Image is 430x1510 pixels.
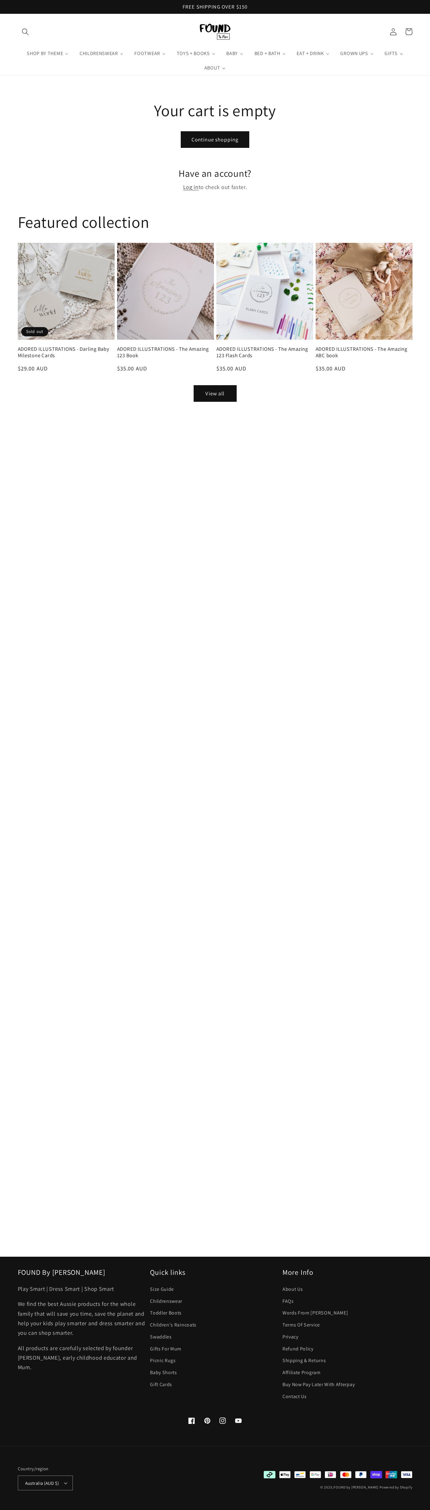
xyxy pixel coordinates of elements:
a: Shipping & Returns [282,1355,326,1367]
p: All products are carefully selected by founder [PERSON_NAME], early childhood educator and Mum. [18,1343,148,1372]
a: View all products in the Products collection [194,385,237,402]
a: Powered by Shopify [380,1485,412,1489]
a: BABY [221,46,249,61]
a: GROWN UPS [335,46,379,61]
a: Swaddles [150,1331,172,1343]
span: GROWN UPS [339,50,369,57]
a: Gifts For Mum [150,1343,181,1355]
span: ABOUT [203,65,221,71]
a: FAQs [282,1295,294,1307]
a: Terms Of Service [282,1319,320,1331]
span: EAT + DRINK [295,50,325,57]
h2: Quick links [150,1268,280,1277]
h2: Have an account? [18,167,412,179]
a: ADORED ILLUSTRATIONS - The Amazing ABC book [316,346,412,359]
a: Children's Raincoats [150,1319,196,1331]
h2: Featured collection [18,212,149,232]
span: GIFTS [383,50,398,57]
a: EAT + DRINK [291,46,335,61]
a: ADORED ILLUSTRATIONS - Darling Baby Milestone Cards [18,346,115,359]
a: ADORED ILLUSTRATIONS - The Amazing 123 Flash Cards [216,346,313,359]
h1: Your cart is empty [18,101,412,121]
a: Continue shopping [181,131,249,148]
a: Contact Us [282,1390,307,1402]
a: Buy Now Pay Later With Afterpay [282,1378,355,1390]
p: to check out faster. [18,182,412,192]
h2: FOUND By [PERSON_NAME] [18,1268,148,1277]
a: CHILDRENSWEAR [74,46,129,61]
button: Australia (AUD $) [18,1476,73,1490]
h2: Country/region [18,1465,73,1472]
a: Affiliate Program [282,1366,321,1378]
a: Refund Policy [282,1343,314,1355]
span: TOYS + BOOKS [176,50,211,57]
a: Words From [PERSON_NAME] [282,1307,348,1319]
a: Size Guide [150,1285,174,1295]
a: Gift Cards [150,1378,172,1390]
summary: Search [18,24,34,40]
a: ABOUT [199,61,231,76]
span: FOOTWEAR [133,50,161,57]
h2: More Info [282,1268,412,1277]
span: BABY [225,50,239,57]
p: Play Smart | Dress Smart | Shop Smart [18,1284,148,1294]
a: Baby Shorts [150,1366,177,1378]
a: Childrenswear [150,1295,182,1307]
span: SHOP BY THEME [26,50,64,57]
a: ADORED ILLUSTRATIONS - The Amazing 123 Book [117,346,214,359]
a: Privacy [282,1331,298,1343]
a: Toddler Boots [150,1307,182,1319]
span: CHILDRENSWEAR [78,50,119,57]
p: We find the best Aussie products for the whole family that will save you time, save the planet an... [18,1299,148,1338]
a: SHOP BY THEME [21,46,74,61]
a: About Us [282,1285,303,1295]
a: BED + BATH [249,46,291,61]
a: FOUND by [PERSON_NAME] [333,1485,378,1489]
a: Log in [183,182,199,192]
a: Picnic Rugs [150,1355,176,1367]
img: FOUND By Flynn logo [200,24,231,40]
span: BED + BATH [253,50,281,57]
small: © 2025, [320,1485,378,1489]
a: TOYS + BOOKS [171,46,221,61]
a: GIFTS [379,46,408,61]
a: FOOTWEAR [129,46,171,61]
